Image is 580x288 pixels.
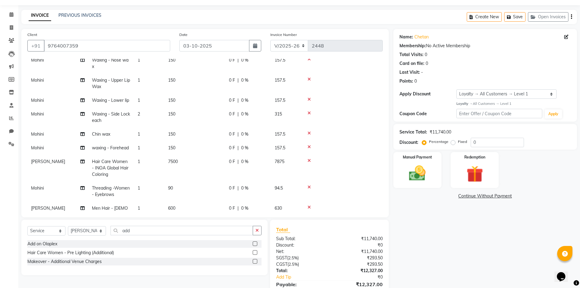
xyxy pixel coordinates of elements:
[241,77,248,84] span: 0 %
[237,185,239,191] span: |
[275,131,285,137] span: 157.5
[92,111,130,123] span: Waxing - Side Lock each
[241,158,248,165] span: 0 %
[229,145,235,151] span: 0 F
[276,261,287,267] span: CGST
[467,12,502,22] button: Create New
[399,43,571,49] div: No Active Membership
[403,155,432,160] label: Manual Payment
[275,145,285,151] span: 157.5
[168,145,175,151] span: 150
[241,57,248,63] span: 0 %
[464,155,485,160] label: Redemption
[31,185,44,191] span: Mohini
[229,205,235,212] span: 0 F
[27,32,37,37] label: Client
[229,185,235,191] span: 0 F
[241,185,248,191] span: 0 %
[31,77,44,83] span: Mohini
[31,57,44,63] span: Mohini
[399,52,424,58] div: Total Visits:
[92,98,129,103] span: Waxing - Lower lip
[237,97,239,104] span: |
[421,69,423,76] div: -
[237,77,239,84] span: |
[329,281,387,288] div: ₹12,327.00
[399,129,427,135] div: Service Total:
[545,109,562,119] button: Apply
[272,236,329,242] div: Sub Total:
[27,258,102,265] div: Makeover - Additional Venue Charges
[241,111,248,117] span: 0 %
[272,268,329,274] div: Total:
[289,262,298,267] span: 2.5%
[168,98,175,103] span: 150
[138,77,140,83] span: 1
[168,159,178,164] span: 7500
[461,164,488,184] img: _gift.svg
[329,255,387,261] div: ₹293.50
[29,10,51,21] a: INVOICE
[31,205,65,211] span: [PERSON_NAME]
[138,159,140,164] span: 1
[276,226,290,233] span: Total
[27,40,44,52] button: +91
[329,236,387,242] div: ₹11,740.00
[168,77,175,83] span: 150
[399,60,424,67] div: Card on file:
[92,131,110,137] span: Chin wax
[275,185,283,191] span: 94.5
[138,111,140,117] span: 2
[241,205,248,212] span: 0 %
[458,139,467,144] label: Fixed
[237,158,239,165] span: |
[399,69,420,76] div: Last Visit:
[138,131,140,137] span: 1
[426,60,428,67] div: 0
[329,261,387,268] div: ₹293.50
[275,57,285,63] span: 157.5
[329,268,387,274] div: ₹12,327.00
[237,205,239,212] span: |
[339,274,387,280] div: ₹0
[399,34,413,40] div: Name:
[399,43,426,49] div: Membership:
[425,52,427,58] div: 0
[229,158,235,165] span: 0 F
[272,248,329,255] div: Net:
[399,91,457,97] div: Apply Discount
[27,250,114,256] div: Hair Care Women - Pre Lighting (Additional)
[241,145,248,151] span: 0 %
[27,241,57,247] div: Add on Olaplex
[275,77,285,83] span: 157.5
[92,185,130,197] span: Threading -Women - Eyebrows
[554,264,574,282] iframe: chat widget
[58,12,101,18] a: PREVIOUS INVOICES
[241,97,248,104] span: 0 %
[528,12,568,22] button: Open Invoices
[329,242,387,248] div: ₹0
[237,131,239,137] span: |
[241,131,248,137] span: 0 %
[272,261,329,268] div: ( )
[272,274,339,280] a: Add Tip
[237,145,239,151] span: |
[276,255,287,261] span: SGST
[399,78,413,84] div: Points:
[92,145,129,151] span: waxing - Forehead
[31,111,44,117] span: Mohini
[168,205,175,211] span: 600
[138,57,140,63] span: 1
[456,109,542,118] input: Enter Offer / Coupon Code
[138,205,140,211] span: 1
[92,205,130,230] span: Men Hair - [DEMOGRAPHIC_DATA] Haircut ([PERSON_NAME])
[414,34,429,40] a: Chetan
[275,111,282,117] span: 315
[111,226,253,235] input: Search or Scan
[395,193,576,199] a: Continue Without Payment
[504,12,526,22] button: Save
[138,98,140,103] span: 1
[272,281,329,288] div: Payable:
[272,255,329,261] div: ( )
[138,145,140,151] span: 1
